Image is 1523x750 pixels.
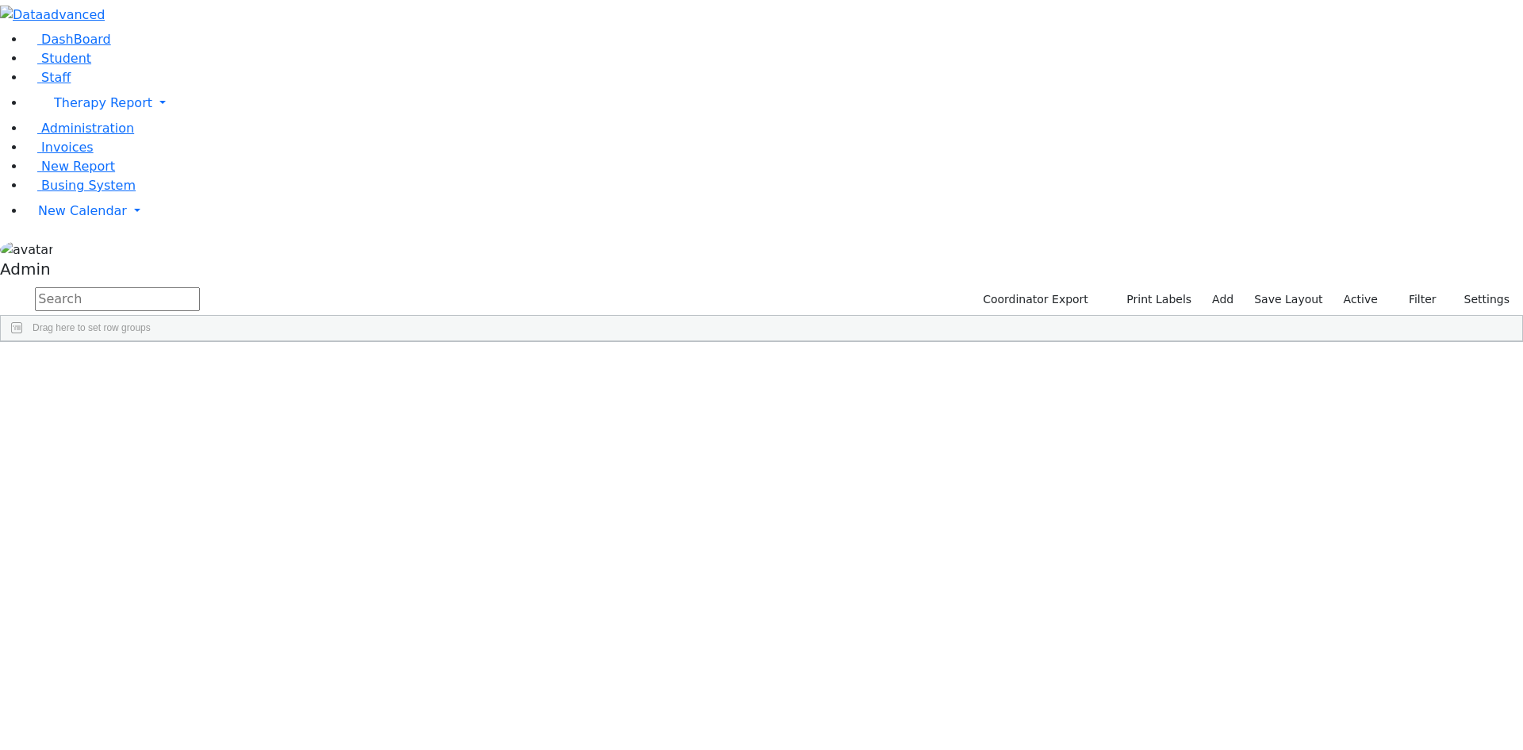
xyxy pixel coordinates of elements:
span: New Report [41,159,115,174]
span: New Calendar [38,203,127,218]
span: Busing System [41,178,136,193]
span: Student [41,51,91,66]
span: DashBoard [41,32,111,47]
button: Settings [1444,287,1517,312]
label: Active [1337,287,1385,312]
button: Coordinator Export [972,287,1095,312]
a: DashBoard [25,32,111,47]
button: Print Labels [1108,287,1199,312]
input: Search [35,287,200,311]
a: Invoices [25,140,94,155]
a: Therapy Report [25,87,1523,119]
button: Filter [1388,287,1444,312]
a: New Report [25,159,115,174]
a: Busing System [25,178,136,193]
a: Administration [25,121,134,136]
span: Administration [41,121,134,136]
span: Invoices [41,140,94,155]
span: Staff [41,70,71,85]
span: Drag here to set row groups [33,322,151,333]
span: Therapy Report [54,95,152,110]
a: Student [25,51,91,66]
a: New Calendar [25,195,1523,227]
a: Add [1205,287,1241,312]
a: Staff [25,70,71,85]
button: Save Layout [1247,287,1329,312]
